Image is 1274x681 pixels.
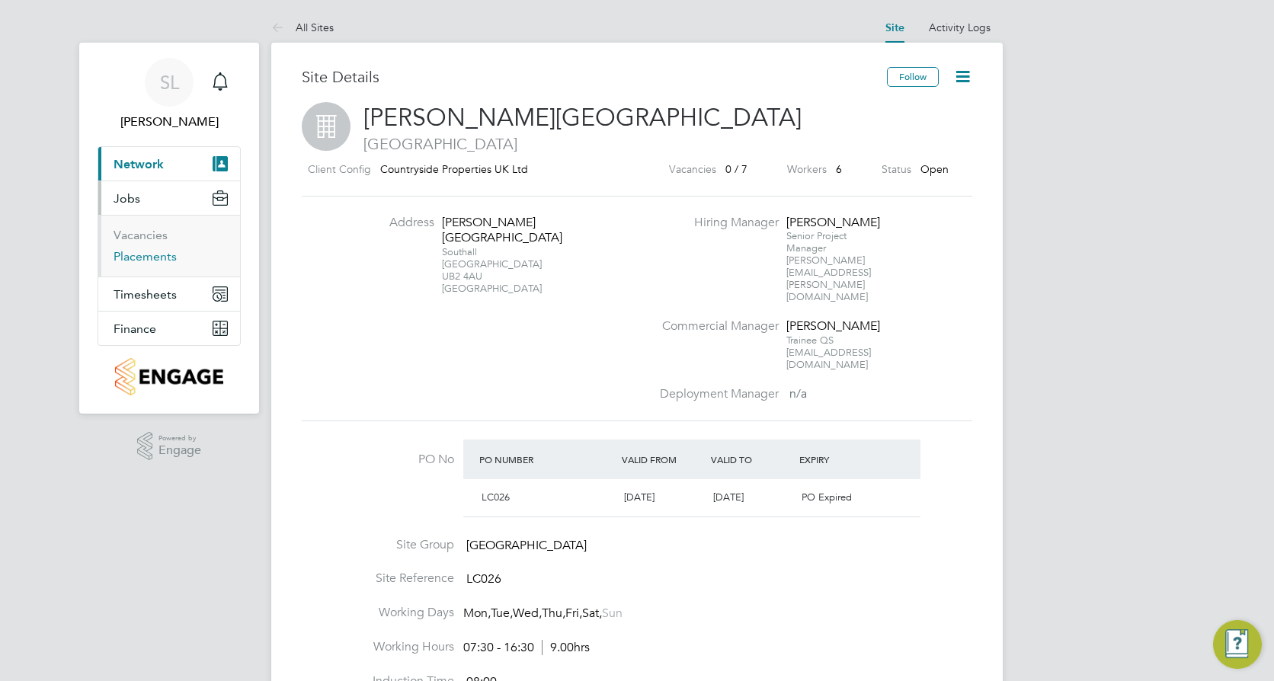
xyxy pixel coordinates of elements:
label: Site Reference [302,571,454,587]
span: [EMAIL_ADDRESS][DOMAIN_NAME] [786,346,871,371]
button: Finance [98,312,240,345]
span: Timesheets [114,287,177,302]
span: SL [160,72,179,92]
span: Fri, [565,606,582,621]
label: Commercial Manager [651,318,779,334]
span: [DATE] [713,491,744,504]
div: Valid From [618,446,707,473]
span: 9.00hrs [542,640,590,655]
span: Sat, [582,606,602,621]
button: Network [98,147,240,181]
nav: Main navigation [79,43,259,414]
div: 07:30 - 16:30 [463,640,590,656]
span: LC026 [466,572,501,587]
span: LC026 [482,491,510,504]
span: Powered by [158,432,201,445]
label: PO No [302,452,454,468]
span: Senior Project Manager [786,229,847,254]
span: Selda Lee [98,113,241,131]
span: Trainee QS [786,334,834,347]
label: Deployment Manager [651,386,779,402]
button: Follow [887,67,939,87]
a: SL[PERSON_NAME] [98,58,241,131]
span: Wed, [513,606,542,621]
div: [PERSON_NAME][GEOGRAPHIC_DATA] [442,215,537,247]
img: countryside-properties-logo-retina.png [115,358,222,395]
div: Southall [GEOGRAPHIC_DATA] UB2 4AU [GEOGRAPHIC_DATA] [442,246,537,295]
a: Go to home page [98,358,241,395]
label: Address [351,215,434,231]
a: All Sites [271,21,334,34]
label: Site Group [302,537,454,553]
span: [GEOGRAPHIC_DATA] [302,134,972,154]
div: [PERSON_NAME] [786,318,882,334]
div: Jobs [98,215,240,277]
span: Thu, [542,606,565,621]
span: [PERSON_NAME][GEOGRAPHIC_DATA] [363,103,802,133]
span: Tue, [491,606,513,621]
span: Network [114,157,164,171]
button: Engage Resource Center [1213,620,1262,669]
div: Valid To [707,446,796,473]
a: Placements [114,249,177,264]
span: Open [920,162,949,176]
label: Working Hours [302,639,454,655]
span: n/a [789,386,807,401]
a: Activity Logs [929,21,991,34]
label: Hiring Manager [651,215,779,231]
label: Client Config [308,160,371,179]
label: Working Days [302,605,454,621]
a: Powered byEngage [137,432,202,461]
label: Status [882,160,911,179]
span: Engage [158,444,201,457]
label: Vacancies [669,160,716,179]
div: Expiry [795,446,885,473]
span: [DATE] [624,491,655,504]
span: [GEOGRAPHIC_DATA] [466,538,587,553]
h3: Site Details [302,67,887,87]
span: Countryside Properties UK Ltd [380,162,528,176]
span: [PERSON_NAME][EMAIL_ADDRESS][PERSON_NAME][DOMAIN_NAME] [786,254,871,303]
span: 6 [836,162,842,176]
div: PO Number [475,446,618,473]
span: Mon, [463,606,491,621]
a: Vacancies [114,228,168,242]
span: Finance [114,321,156,336]
span: 0 / 7 [725,162,747,176]
label: Workers [787,160,827,179]
button: Timesheets [98,277,240,311]
span: Jobs [114,191,140,206]
a: Site [885,21,904,34]
button: Jobs [98,181,240,215]
div: [PERSON_NAME] [786,215,882,231]
span: PO Expired [802,491,852,504]
span: Sun [602,606,623,621]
